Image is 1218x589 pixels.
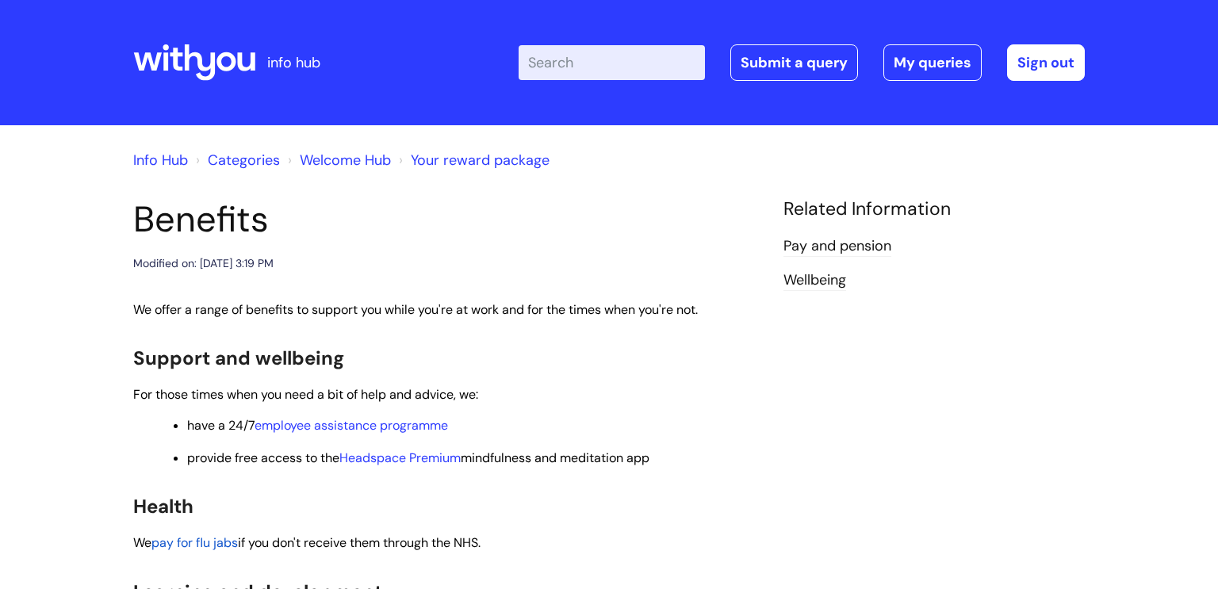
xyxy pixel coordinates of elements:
p: info hub [267,50,320,75]
span: Health [133,494,193,518]
h4: Related Information [783,198,1085,220]
a: Pay and pension [783,236,891,257]
a: Sign out [1007,44,1085,81]
span: We offer a range of benefits to support you while you're at work and for the times when you're not. [133,301,698,318]
a: Submit a query [730,44,858,81]
span: We if you don't receive them through the NHS. [133,534,481,551]
li: Welcome Hub [284,147,391,173]
h1: Benefits [133,198,760,241]
a: Headspace Premium [339,449,461,466]
a: employee assistance programme [255,417,448,434]
a: Info Hub [133,151,188,170]
div: Modified on: [DATE] 3:19 PM [133,254,274,273]
input: Search [519,45,705,80]
a: Welcome Hub [300,151,391,170]
span: provide free access to the mindfulness and meditation app [187,449,649,466]
a: pay for flu jabs [151,534,238,551]
a: My queries [883,44,982,81]
a: Categories [208,151,280,170]
span: Support and wellbeing [133,346,344,370]
span: For those times when you need a bit of help and advice, we: [133,386,478,403]
li: Your reward package [395,147,550,173]
span: have a 24/7 [187,417,448,434]
li: Solution home [192,147,280,173]
a: Your reward package [411,151,550,170]
div: | - [519,44,1085,81]
a: Wellbeing [783,270,846,291]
